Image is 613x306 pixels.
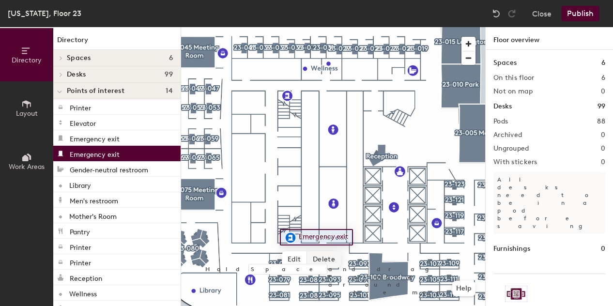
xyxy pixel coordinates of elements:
img: Undo [491,9,501,18]
p: Emergency exit [70,148,120,159]
span: 6 [169,54,173,62]
p: Wellness [69,287,97,298]
h1: 99 [598,101,605,112]
h2: Ungrouped [493,145,529,153]
span: 99 [165,71,173,78]
img: Redo [507,9,517,18]
span: Points of interest [67,87,124,95]
p: Printer [70,256,91,267]
span: Desks [67,71,86,78]
span: Spaces [67,54,91,62]
h1: 0 [601,244,605,254]
button: Close [532,6,552,21]
span: Directory [12,56,42,64]
p: Elevator [70,117,96,128]
h2: 0 [601,145,605,153]
h2: 6 [601,74,605,82]
img: Sticker logo [505,286,527,302]
button: Help [452,281,475,296]
button: Publish [561,6,599,21]
h1: Spaces [493,58,517,68]
h1: Directory [53,35,181,50]
h2: Pods [493,118,508,125]
h2: Not on map [493,88,533,95]
p: All desks need to be in a pod before saving [493,172,605,234]
h1: 6 [601,58,605,68]
p: Pantry [70,225,90,236]
h2: 0 [601,158,605,166]
span: Delete [307,251,341,268]
h2: 0 [601,131,605,139]
h2: On this floor [493,74,535,82]
span: Layout [16,109,38,118]
div: [US_STATE], Floor 23 [8,7,81,19]
p: Mother's Room [69,210,117,221]
h2: 0 [601,88,605,95]
span: Work Areas [9,163,45,171]
p: Gender-neutral restroom [70,163,148,174]
h1: Desks [493,101,512,112]
h2: 88 [597,118,605,125]
h2: With stickers [493,158,537,166]
h2: Archived [493,131,522,139]
p: Printer [70,241,91,252]
span: Edit [282,251,307,268]
p: Emergency exit [70,132,120,143]
p: Library [69,179,91,190]
h1: Furnishings [493,244,530,254]
p: Printer [70,101,91,112]
span: 14 [166,87,173,95]
p: Men's restroom [70,194,118,205]
p: Reception [70,272,102,283]
h1: Floor overview [486,27,613,50]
